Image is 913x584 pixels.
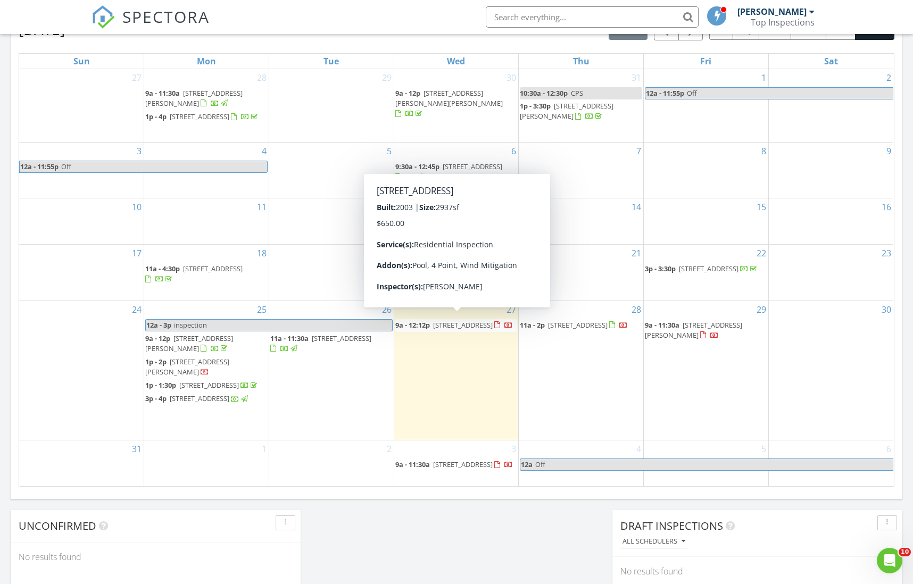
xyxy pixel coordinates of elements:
[535,460,545,469] span: Off
[174,320,207,330] span: inspection
[768,143,893,198] td: Go to August 9, 2025
[19,519,96,533] span: Unconfirmed
[145,380,176,390] span: 1p - 1:30p
[629,245,643,262] a: Go to August 21, 2025
[144,301,269,440] td: Go to August 25, 2025
[255,301,269,318] a: Go to August 25, 2025
[754,198,768,215] a: Go to August 15, 2025
[260,143,269,160] a: Go to August 4, 2025
[145,394,167,403] span: 3p - 4p
[269,440,394,486] td: Go to September 2, 2025
[395,87,518,121] a: 9a - 12p [STREET_ADDRESS][PERSON_NAME][PERSON_NAME]
[170,394,229,403] span: [STREET_ADDRESS]
[879,301,893,318] a: Go to August 30, 2025
[130,198,144,215] a: Go to August 10, 2025
[520,100,642,123] a: 1p - 3:30p [STREET_ADDRESS][PERSON_NAME]
[519,245,644,301] td: Go to August 21, 2025
[519,440,644,486] td: Go to September 4, 2025
[759,69,768,86] a: Go to August 1, 2025
[145,88,243,108] a: 9a - 11:30a [STREET_ADDRESS][PERSON_NAME]
[255,245,269,262] a: Go to August 18, 2025
[520,88,568,98] span: 10:30a - 12:30p
[519,143,644,198] td: Go to August 7, 2025
[19,143,144,198] td: Go to August 3, 2025
[899,548,911,556] span: 10
[380,245,394,262] a: Go to August 19, 2025
[520,320,628,330] a: 11a - 2p [STREET_ADDRESS]
[145,333,170,343] span: 9a - 12p
[737,6,807,17] div: [PERSON_NAME]
[19,198,144,245] td: Go to August 10, 2025
[504,69,518,86] a: Go to July 30, 2025
[395,460,513,469] a: 9a - 11:30a [STREET_ADDRESS]
[520,101,613,121] a: 1p - 3:30p [STREET_ADDRESS][PERSON_NAME]
[269,301,394,440] td: Go to August 26, 2025
[395,319,518,332] a: 9a - 12:12p [STREET_ADDRESS]
[145,332,268,355] a: 9a - 12p [STREET_ADDRESS][PERSON_NAME]
[520,101,551,111] span: 1p - 3:30p
[634,440,643,457] a: Go to September 4, 2025
[395,320,430,330] span: 9a - 12:12p
[130,440,144,457] a: Go to August 31, 2025
[504,301,518,318] a: Go to August 27, 2025
[751,17,815,28] div: Top Inspections
[394,301,519,440] td: Go to August 27, 2025
[645,319,767,342] a: 9a - 11:30a [STREET_ADDRESS][PERSON_NAME]
[679,264,738,273] span: [STREET_ADDRESS]
[754,245,768,262] a: Go to August 22, 2025
[144,440,269,486] td: Go to September 1, 2025
[634,143,643,160] a: Go to August 7, 2025
[644,69,769,143] td: Go to August 1, 2025
[395,264,430,273] span: 9a - 11:30a
[144,69,269,143] td: Go to July 28, 2025
[144,143,269,198] td: Go to August 4, 2025
[380,301,394,318] a: Go to August 26, 2025
[395,458,518,471] a: 9a - 11:30a [STREET_ADDRESS]
[170,112,229,121] span: [STREET_ADDRESS]
[520,459,533,470] span: 12a
[395,320,513,330] a: 9a - 12:12p [STREET_ADDRESS]
[145,357,229,377] span: [STREET_ADDRESS][PERSON_NAME]
[145,112,260,121] a: 1p - 4p [STREET_ADDRESS]
[144,245,269,301] td: Go to August 18, 2025
[61,162,71,171] span: Off
[130,245,144,262] a: Go to August 17, 2025
[394,198,519,245] td: Go to August 13, 2025
[519,198,644,245] td: Go to August 14, 2025
[645,88,685,99] span: 12a - 11:55p
[394,440,519,486] td: Go to September 3, 2025
[183,264,243,273] span: [STREET_ADDRESS]
[380,198,394,215] a: Go to August 12, 2025
[879,245,893,262] a: Go to August 23, 2025
[145,333,233,353] span: [STREET_ADDRESS][PERSON_NAME]
[135,143,144,160] a: Go to August 3, 2025
[443,162,502,171] span: [STREET_ADDRESS]
[504,198,518,215] a: Go to August 13, 2025
[179,380,239,390] span: [STREET_ADDRESS]
[645,263,767,276] a: 3p - 3:30p [STREET_ADDRESS]
[822,54,840,69] a: Saturday
[644,143,769,198] td: Go to August 8, 2025
[519,301,644,440] td: Go to August 28, 2025
[145,380,259,390] a: 1p - 1:30p [STREET_ADDRESS]
[269,245,394,301] td: Go to August 19, 2025
[395,460,430,469] span: 9a - 11:30a
[571,54,592,69] a: Thursday
[644,301,769,440] td: Go to August 29, 2025
[145,88,180,98] span: 9a - 11:30a
[509,440,518,457] a: Go to September 3, 2025
[145,88,243,108] span: [STREET_ADDRESS][PERSON_NAME]
[884,69,893,86] a: Go to August 2, 2025
[394,245,519,301] td: Go to August 20, 2025
[71,54,92,69] a: Sunday
[395,264,493,283] a: 9a - 11:30a [STREET_ADDRESS]
[270,333,371,353] a: 11a - 11:30a [STREET_ADDRESS]
[754,301,768,318] a: Go to August 29, 2025
[145,333,233,353] a: 9a - 12p [STREET_ADDRESS][PERSON_NAME]
[395,161,518,183] a: 9:30a - 12:45p [STREET_ADDRESS]
[20,161,59,172] span: 12a - 11:55p
[122,5,210,28] span: SPECTORA
[645,264,759,273] a: 3p - 3:30p [STREET_ADDRESS]
[768,440,893,486] td: Go to September 6, 2025
[92,5,115,29] img: The Best Home Inspection Software - Spectora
